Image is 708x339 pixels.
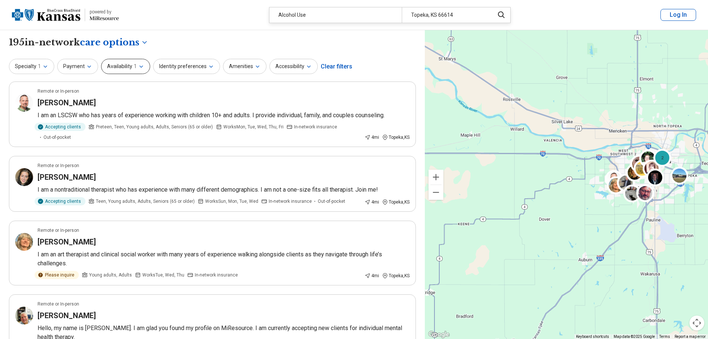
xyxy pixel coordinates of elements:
p: I am a nontraditional therapist who has experience with many different demographics. I am not a o... [38,185,410,194]
button: Log In [660,9,696,21]
div: Clear filters [321,58,352,76]
button: Accessibility [269,59,318,74]
p: I am an LSCSW who has years of experience working with children 10+ and adults. I provide individ... [38,111,410,120]
a: Report a map error [675,335,706,339]
h3: [PERSON_NAME] [38,237,96,247]
span: care options [80,36,139,49]
img: Blue Cross Blue Shield Kansas [12,6,80,24]
div: Topeka , KS [382,199,410,205]
p: Remote or In-person [38,301,79,307]
button: Zoom in [429,170,443,185]
div: 4 mi [365,134,379,141]
span: 1 [38,63,41,70]
div: Alcohol Use [269,7,402,23]
button: Payment [57,59,98,74]
div: powered by [90,9,119,15]
span: Works Mon, Tue, Wed, Thu, Fri [223,124,284,130]
a: Terms (opens in new tab) [659,335,670,339]
p: I am an art therapist and clinical social worker with many years of experience walking alongside ... [38,250,410,268]
span: In-network insurance [269,198,312,205]
span: Works Tue, Wed, Thu [142,272,184,278]
a: Blue Cross Blue Shield Kansaspowered by [12,6,119,24]
span: Works Sun, Mon, Tue, Wed [205,198,258,205]
h3: [PERSON_NAME] [38,97,96,108]
div: Topeka, KS 66614 [402,7,490,23]
span: Teen, Young adults, Adults, Seniors (65 or older) [96,198,195,205]
button: Specialty1 [9,59,54,74]
div: Accepting clients [35,197,85,205]
div: Accepting clients [35,123,85,131]
div: Topeka , KS [382,272,410,279]
p: Remote or In-person [38,162,79,169]
div: 2 [653,148,671,166]
span: Preteen, Teen, Young adults, Adults, Seniors (65 or older) [96,124,213,130]
button: Map camera controls [689,316,704,330]
button: Availability1 [101,59,150,74]
span: In-network insurance [195,272,238,278]
div: Please inquire [35,271,79,279]
h3: [PERSON_NAME] [38,172,96,182]
button: Identity preferences [153,59,220,74]
h1: 195 in-network [9,36,148,49]
div: 4 mi [365,272,379,279]
h3: [PERSON_NAME] [38,310,96,321]
button: Amenities [223,59,266,74]
p: Remote or In-person [38,88,79,95]
span: Out-of-pocket [318,198,345,205]
button: Care options [80,36,148,49]
div: Topeka , KS [382,134,410,141]
span: 1 [134,63,137,70]
p: Remote or In-person [38,227,79,234]
span: Out-of-pocket [43,134,71,141]
button: Zoom out [429,185,443,200]
span: Young adults, Adults [89,272,132,278]
span: In-network insurance [294,124,337,130]
div: 4 mi [365,199,379,205]
span: Map data ©2025 Google [614,335,655,339]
